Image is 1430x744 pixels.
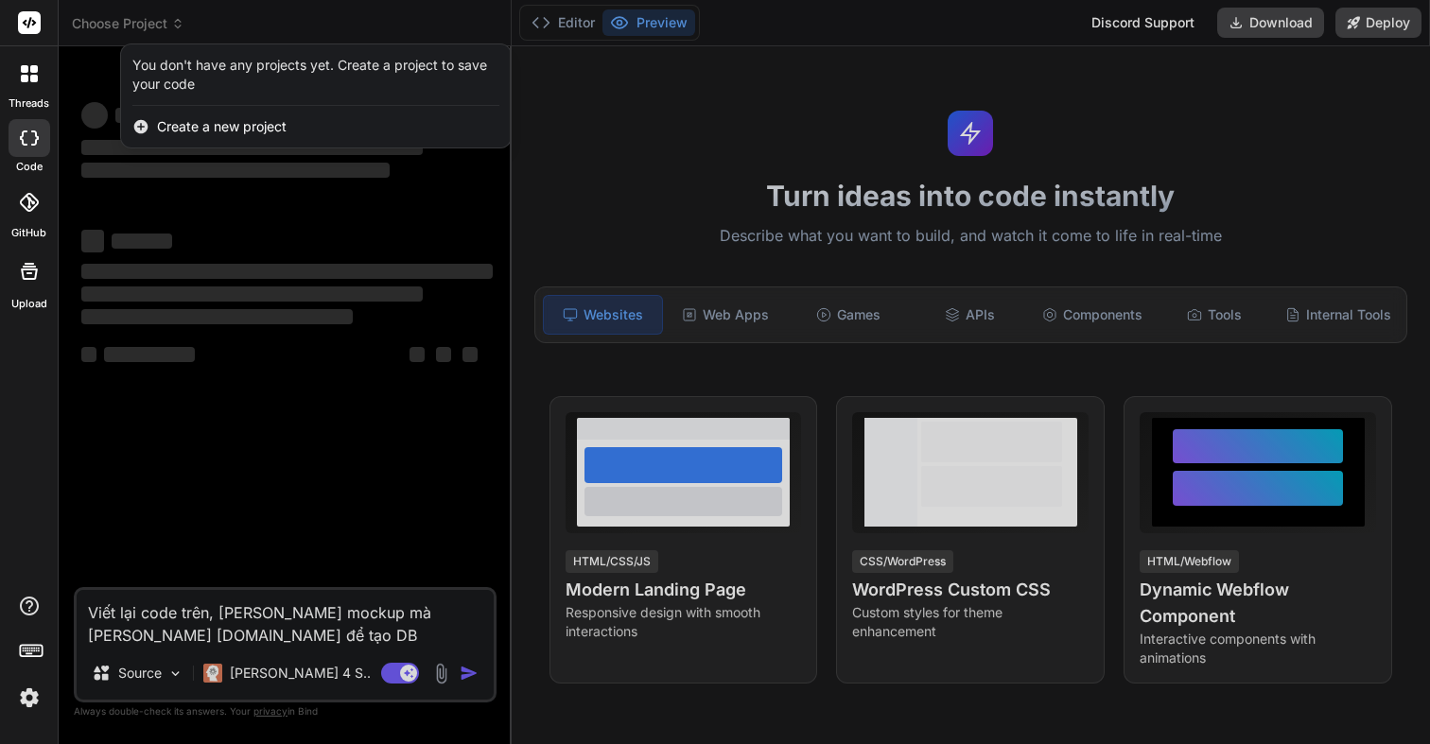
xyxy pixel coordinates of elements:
label: threads [9,95,49,112]
img: settings [13,682,45,714]
label: GitHub [11,225,46,241]
span: Create a new project [157,117,287,136]
label: Upload [11,296,47,312]
label: code [16,159,43,175]
div: You don't have any projects yet. Create a project to save your code [132,56,499,94]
